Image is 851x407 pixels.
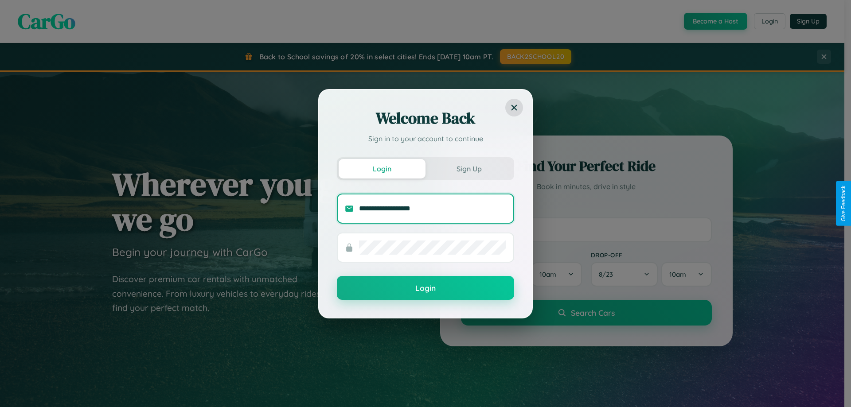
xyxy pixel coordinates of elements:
[339,159,425,178] button: Login
[425,159,512,178] button: Sign Up
[337,108,514,129] h2: Welcome Back
[337,133,514,144] p: Sign in to your account to continue
[840,186,847,221] div: Give Feedback
[337,276,514,300] button: Login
